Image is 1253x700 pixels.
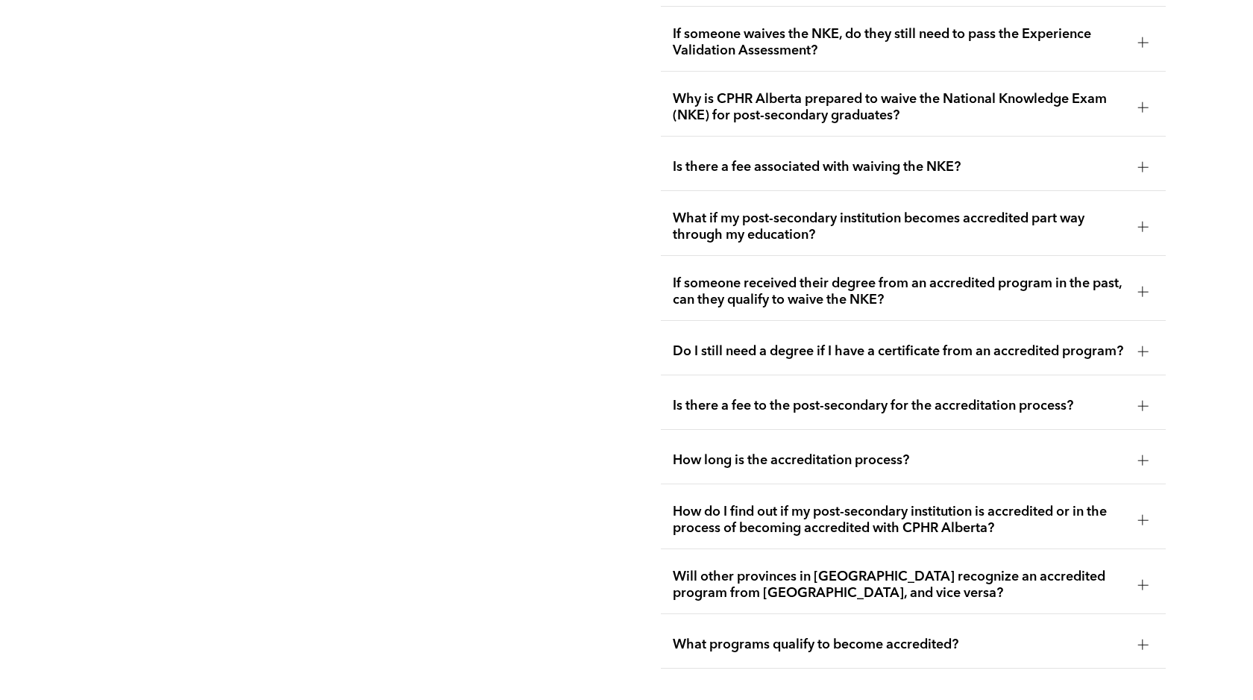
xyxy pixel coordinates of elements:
[673,343,1126,360] span: Do I still need a degree if I have a certificate from an accredited program?
[673,398,1126,414] span: Is there a fee to the post-secondary for the accreditation process?
[673,452,1126,469] span: How long is the accreditation process?
[673,26,1126,59] span: If someone waives the NKE, do they still need to pass the Experience Validation Assessment?
[673,569,1126,601] span: Will other provinces in [GEOGRAPHIC_DATA] recognize an accredited program from [GEOGRAPHIC_DATA],...
[673,91,1126,124] span: Why is CPHR Alberta prepared to waive the National Knowledge Exam (NKE) for post-secondary gradua...
[673,637,1126,653] span: What programs qualify to become accredited?
[673,159,1126,175] span: Is there a fee associated with waiving the NKE?
[673,210,1126,243] span: What if my post-secondary institution becomes accredited part way through my education?
[673,504,1126,537] span: How do I find out if my post-secondary institution is accredited or in the process of becoming ac...
[673,275,1126,308] span: If someone received their degree from an accredited program in the past, can they qualify to waiv...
